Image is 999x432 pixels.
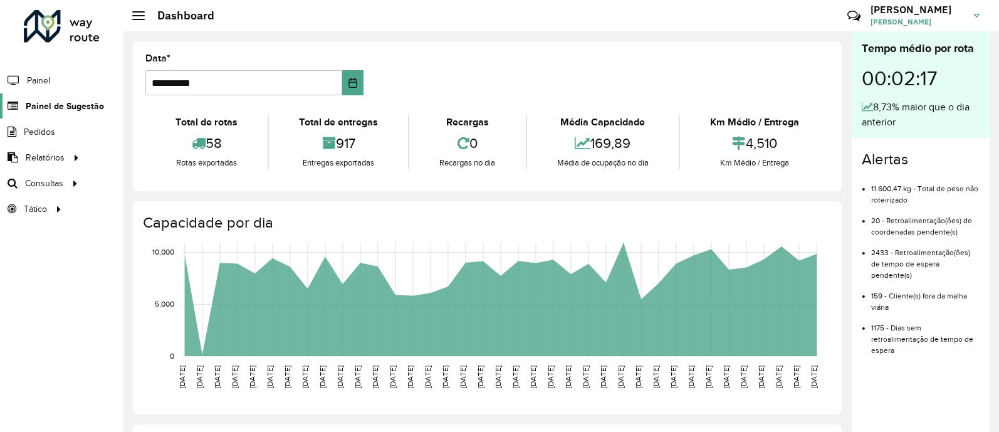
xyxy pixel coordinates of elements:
text: [DATE] [669,366,677,388]
text: [DATE] [511,366,520,388]
text: [DATE] [248,366,256,388]
text: [DATE] [757,366,765,388]
div: Tempo médio por rota [862,40,980,57]
span: Tático [24,203,47,216]
text: [DATE] [196,366,204,388]
a: Contato Rápido [840,3,867,29]
div: Recargas [412,115,522,130]
h2: Dashboard [145,9,214,23]
text: [DATE] [529,366,537,388]
text: [DATE] [266,366,274,388]
text: [DATE] [213,366,221,388]
text: [DATE] [740,366,748,388]
div: 917 [272,130,405,157]
text: [DATE] [301,366,309,388]
text: [DATE] [704,366,713,388]
div: 4,510 [683,130,826,157]
text: [DATE] [476,366,484,388]
span: Relatórios [26,151,65,164]
span: Painel de Sugestão [26,100,104,113]
text: [DATE] [547,366,555,388]
div: Km Médio / Entrega [683,115,826,130]
text: [DATE] [617,366,625,388]
text: [DATE] [564,366,572,388]
div: Total de rotas [149,115,264,130]
button: Choose Date [342,70,364,95]
text: [DATE] [687,366,695,388]
span: Consultas [25,177,63,190]
span: Pedidos [24,125,55,139]
text: [DATE] [318,366,327,388]
div: 169,89 [530,130,676,157]
li: 1175 - Dias sem retroalimentação de tempo de espera [871,313,980,356]
text: 5,000 [155,300,174,308]
div: 0 [412,130,522,157]
div: Km Médio / Entrega [683,157,826,169]
li: 11.600,47 kg - Total de peso não roteirizado [871,174,980,206]
h4: Alertas [862,150,980,169]
text: [DATE] [336,366,344,388]
text: [DATE] [810,366,818,388]
text: [DATE] [353,366,362,388]
text: [DATE] [389,366,397,388]
li: 2433 - Retroalimentação(ões) de tempo de espera pendente(s) [871,238,980,281]
text: [DATE] [722,366,730,388]
li: 20 - Retroalimentação(ões) de coordenadas pendente(s) [871,206,980,238]
text: [DATE] [792,366,800,388]
text: [DATE] [424,366,432,388]
label: Data [145,51,170,66]
div: 00:02:17 [862,57,980,100]
div: Rotas exportadas [149,157,264,169]
div: Total de entregas [272,115,405,130]
text: [DATE] [441,366,449,388]
h3: [PERSON_NAME] [871,4,965,16]
div: 8,73% maior que o dia anterior [862,100,980,130]
div: Média Capacidade [530,115,676,130]
text: [DATE] [371,366,379,388]
text: [DATE] [283,366,291,388]
text: [DATE] [494,366,502,388]
li: 159 - Cliente(s) fora da malha viária [871,281,980,313]
div: Média de ocupação no dia [530,157,676,169]
text: [DATE] [775,366,783,388]
span: [PERSON_NAME] [871,16,965,28]
text: [DATE] [178,366,186,388]
div: Entregas exportadas [272,157,405,169]
h4: Capacidade por dia [143,214,829,232]
div: 58 [149,130,264,157]
span: Painel [27,74,50,87]
text: 10,000 [152,248,174,256]
text: [DATE] [582,366,590,388]
text: [DATE] [231,366,239,388]
text: [DATE] [652,366,660,388]
text: [DATE] [634,366,642,388]
div: Recargas no dia [412,157,522,169]
text: [DATE] [406,366,414,388]
text: [DATE] [459,366,467,388]
text: 0 [170,352,174,360]
text: [DATE] [599,366,607,388]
